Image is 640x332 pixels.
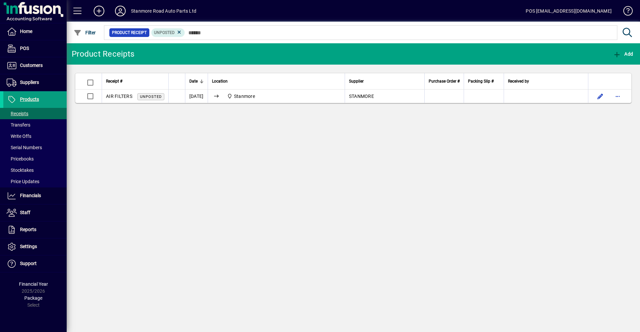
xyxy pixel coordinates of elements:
[212,78,341,85] div: Location
[151,28,185,37] mat-chip: Product Movement Status: Unposted
[3,74,67,91] a: Suppliers
[526,6,612,16] div: POS [EMAIL_ADDRESS][DOMAIN_NAME]
[508,78,529,85] span: Received by
[110,5,131,17] button: Profile
[3,255,67,272] a: Support
[106,78,122,85] span: Receipt #
[3,176,67,187] a: Price Updates
[3,131,67,142] a: Write Offs
[468,78,494,85] span: Packing Slip #
[3,221,67,238] a: Reports
[7,179,39,184] span: Price Updates
[349,78,364,85] span: Supplier
[154,30,175,35] span: Unposted
[612,91,623,102] button: More options
[3,204,67,221] a: Staff
[19,281,48,287] span: Financial Year
[595,91,606,102] button: Edit
[7,156,34,162] span: Pricebooks
[20,227,36,232] span: Reports
[7,134,31,139] span: Write Offs
[20,97,39,102] span: Products
[468,78,500,85] div: Packing Slip #
[3,57,67,74] a: Customers
[3,142,67,153] a: Serial Numbers
[189,78,204,85] div: Date
[20,63,43,68] span: Customers
[429,78,460,85] span: Purchase Order #
[7,145,42,150] span: Serial Numbers
[3,108,67,119] a: Receipts
[613,51,633,57] span: Add
[140,95,162,99] span: Unposted
[3,119,67,131] a: Transfers
[234,94,255,99] span: Stanmore
[106,78,164,85] div: Receipt #
[24,295,42,301] span: Package
[3,40,67,57] a: POS
[7,111,28,116] span: Receipts
[349,78,420,85] div: Supplier
[106,94,132,99] span: AIR FILTERS
[189,78,198,85] span: Date
[112,29,147,36] span: Product Receipt
[224,92,258,100] span: Stanmore
[7,167,34,173] span: Stocktakes
[20,210,30,215] span: Staff
[131,6,196,16] div: Stanmore Road Auto Parts Ltd
[20,80,39,85] span: Suppliers
[3,23,67,40] a: Home
[508,78,584,85] div: Received by
[618,1,632,23] a: Knowledge Base
[3,187,67,204] a: Financials
[72,27,98,39] button: Filter
[88,5,110,17] button: Add
[3,165,67,176] a: Stocktakes
[611,48,635,60] button: Add
[7,122,30,128] span: Transfers
[20,261,37,266] span: Support
[212,78,228,85] span: Location
[74,30,96,35] span: Filter
[20,46,29,51] span: POS
[72,49,134,59] div: Product Receipts
[20,193,41,198] span: Financials
[185,90,208,103] td: [DATE]
[349,94,374,99] span: STANMORE
[3,238,67,255] a: Settings
[3,153,67,165] a: Pricebooks
[20,29,32,34] span: Home
[20,244,37,249] span: Settings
